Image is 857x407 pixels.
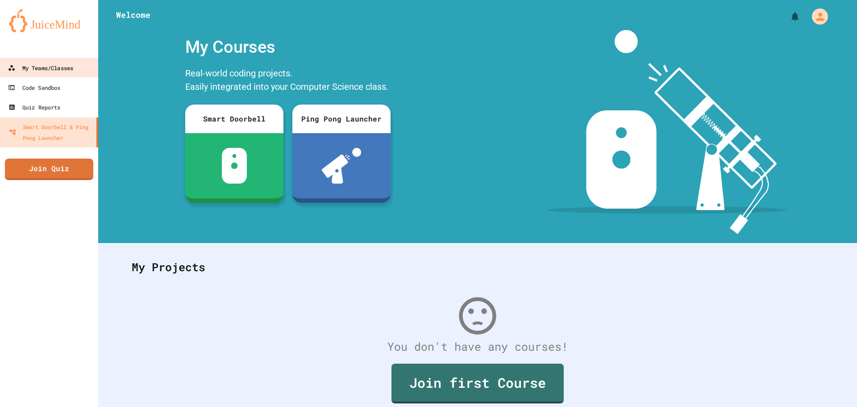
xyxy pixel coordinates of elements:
img: ppl-with-ball.png [322,148,362,184]
img: sdb-white.svg [222,148,247,184]
div: My Notifications [773,9,803,24]
div: Real-world coding projects. Easily integrated into your Computer Science class. [181,64,395,98]
div: Smart Doorbell [185,105,283,133]
a: Join Quiz [5,159,93,180]
img: logo-orange.svg [9,9,89,32]
div: Quiz Reports [8,102,61,113]
div: Ping Pong Launcher [292,105,391,133]
div: My Projects [123,250,832,285]
div: My Courses [181,30,395,64]
div: You don't have any courses! [123,338,832,355]
div: My Teams/Classes [8,63,73,74]
a: Join first Course [391,364,564,403]
img: banner-image-my-projects.png [548,30,787,234]
div: Smart Doorbell & Ping Pong Launcher [9,122,93,143]
div: My Account [803,6,830,27]
div: Code Sandbox [8,82,61,93]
